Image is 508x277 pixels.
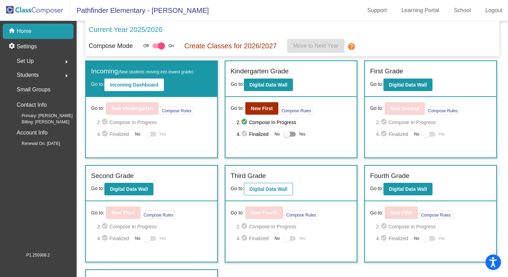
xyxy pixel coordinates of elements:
[299,130,305,138] span: Yes
[237,130,271,138] span: 4. Finalized
[370,81,383,87] span: Go to:
[438,130,445,138] span: Yes
[104,79,164,91] button: Incoming Dashboard
[91,171,134,181] label: Second Grade
[97,234,132,243] span: 4. Finalized
[376,234,411,243] span: 4. Finalized
[389,82,427,88] b: Digital Data Wall
[106,206,141,219] button: New Third
[231,186,244,191] span: Go to:
[91,66,193,76] label: Incoming
[251,106,273,111] b: New First
[10,113,73,119] span: Primary: [PERSON_NAME]
[347,42,356,51] mat-icon: help
[389,186,427,192] b: Digital Data Wall
[287,39,344,53] button: Move to Next Year
[280,106,313,115] button: Compose Rules
[184,41,277,51] p: Create Classes for 2026/2027
[380,130,389,138] mat-icon: check_circle
[231,105,244,112] span: Go to:
[275,235,280,242] span: No
[97,222,212,231] span: 2. Compose In Progress
[414,131,419,137] span: No
[17,85,50,95] p: Small Groups
[380,222,389,231] mat-icon: check_circle
[231,209,244,217] span: Go to:
[135,131,140,137] span: No
[383,183,432,195] button: Digital Data Wall
[110,186,148,192] b: Digital Data Wall
[249,82,287,88] b: Digital Data Wall
[118,70,193,74] span: (New students moving into lowest grade)
[299,234,305,243] span: Yes
[17,100,47,110] p: Contact Info
[383,79,432,91] button: Digital Data Wall
[17,128,48,138] p: Account Info
[62,58,71,66] mat-icon: arrow_right
[17,27,32,35] p: Home
[8,42,17,51] mat-icon: settings
[396,5,445,16] a: Learning Portal
[168,43,174,49] span: On
[285,210,318,219] button: Compose Rules
[376,130,411,138] span: 4. Finalized
[142,210,175,219] button: Compose Rules
[426,106,459,115] button: Compose Rules
[101,234,110,243] mat-icon: check_circle
[245,206,283,219] button: New Fourth
[160,106,193,115] button: Compose Rules
[104,183,153,195] button: Digital Data Wall
[376,118,491,127] span: 2. Compose In Progress
[8,27,17,35] mat-icon: home
[17,56,34,66] span: Set Up
[110,82,158,88] b: Incoming Dashboard
[241,130,249,138] mat-icon: check_circle
[62,72,71,80] mat-icon: arrow_right
[244,79,293,91] button: Digital Data Wall
[101,130,110,138] mat-icon: check_circle
[70,5,209,16] span: Pathfinder Elementary - [PERSON_NAME]
[17,42,37,51] p: Settings
[241,118,249,127] mat-icon: check_circle
[159,130,166,138] span: Yes
[251,210,278,215] b: New Fourth
[370,66,403,76] label: First Grade
[101,118,110,127] mat-icon: check_circle
[419,210,452,219] button: Compose Rules
[244,183,293,195] button: Digital Data Wall
[362,5,392,16] a: Support
[97,118,212,127] span: 2. Compose In Progress
[159,234,166,243] span: Yes
[480,5,508,16] a: Logout
[237,222,351,231] span: 2. Compose In Progress
[241,222,249,231] mat-icon: check_circle
[376,222,491,231] span: 2. Compose In Progress
[414,235,419,242] span: No
[10,140,60,147] span: Renewal On: [DATE]
[237,234,271,243] span: 4. Finalized
[91,209,104,217] span: Go to:
[17,70,39,80] span: Students
[10,119,69,125] span: Billing: [PERSON_NAME]
[380,234,389,243] mat-icon: check_circle
[275,131,280,137] span: No
[390,106,419,111] b: New Second
[448,5,476,16] a: School
[241,234,249,243] mat-icon: check_circle
[293,43,339,49] span: Move to Next Year
[231,66,289,76] label: Kindergarten Grade
[385,206,418,219] button: New Fifth
[101,222,110,231] mat-icon: check_circle
[249,186,287,192] b: Digital Data Wall
[231,171,266,181] label: Third Grade
[91,186,104,191] span: Go to:
[370,171,410,181] label: Fourth Grade
[91,81,104,87] span: Go to:
[385,102,425,115] button: New Second
[143,43,149,49] span: Off
[89,41,133,51] p: Compose Mode
[237,118,351,127] span: 2. Compose In Progress
[438,234,445,243] span: Yes
[97,130,132,138] span: 4. Finalized
[245,102,278,115] button: New First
